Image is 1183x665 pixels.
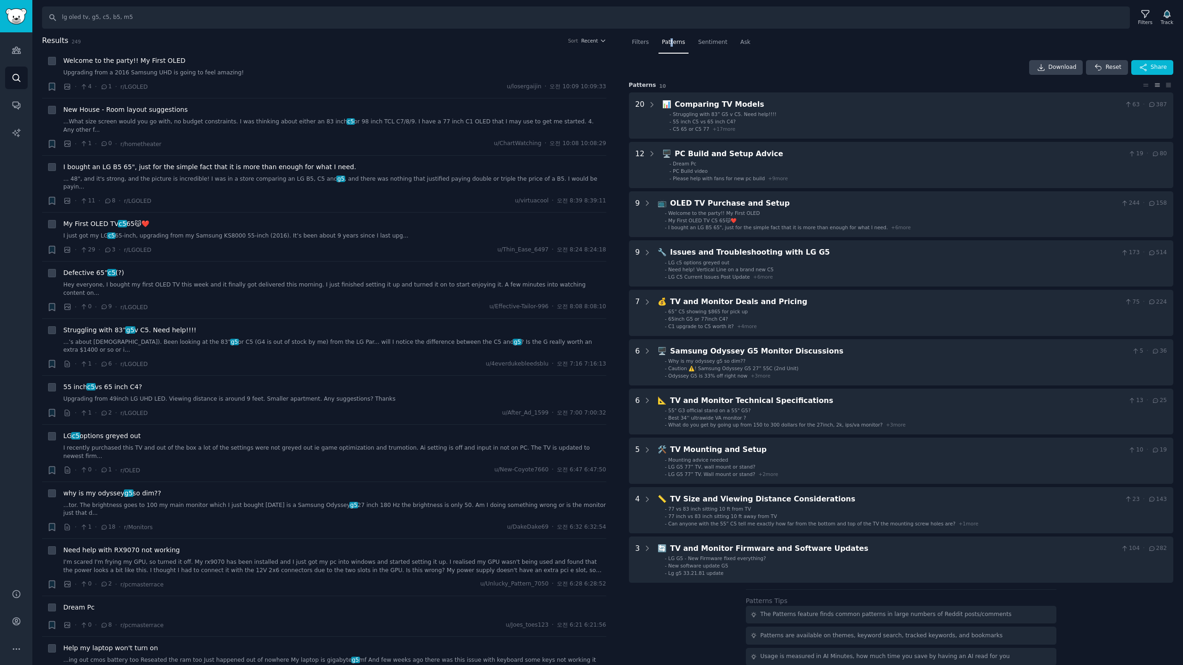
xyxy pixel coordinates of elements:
div: - [670,168,671,174]
a: I'm scared I'm frying my GPU, so turned it off. My rx9070 has been installed and I just got my pc... [63,558,606,574]
span: What do you get by going up from 150 to 300 dollars for the 27inch, 2k, ips/va monitor? [668,422,883,427]
span: 2 [100,409,112,417]
span: c5 [107,269,116,276]
span: Need help! Vertical Line on a brand new C5 [668,267,774,272]
span: 10 [659,83,666,89]
span: 9 [100,303,112,311]
div: - [665,365,667,372]
div: TV Mounting and Setup [670,444,1125,456]
span: + 9 more [768,176,788,181]
span: r/LGOLED [120,304,147,311]
span: 0 [100,140,112,148]
span: Share [1151,63,1167,72]
span: 📺 [658,199,667,207]
span: 8 [104,197,116,205]
span: 오전 7:16 7:16:13 [557,360,606,368]
div: TV and Monitor Deals and Pricing [670,296,1121,308]
span: Dream Pc [673,161,696,166]
span: 65inch G5 or 77inch C4? [668,316,728,322]
span: · [1146,150,1148,158]
div: - [665,421,667,428]
a: I bought an LG B5 65", just for the simple fact that it is more than enough for what I need. [63,162,356,172]
span: 오전 10:08 10:08:29 [549,140,606,148]
span: 80 [1152,150,1167,158]
span: C1 upgrade to C5 worth it? [668,323,734,329]
span: · [75,82,77,92]
span: 25 [1152,397,1167,405]
span: · [75,245,77,255]
span: 🛠️ [658,445,667,454]
div: 12 [635,148,645,182]
span: Recent [581,37,598,44]
div: 3 [635,543,640,576]
span: · [95,408,97,418]
span: g5 [513,339,522,345]
a: ...What size screen would you go with, no budget constraints. I was thinking about either an 83 i... [63,118,606,134]
span: · [1146,397,1148,405]
span: 249 [72,39,81,44]
span: 77 inch vs 83 inch sitting 10 ft away from TV [668,513,777,519]
div: 6 [635,395,640,428]
label: Patterns Tips [746,597,787,604]
span: · [115,82,117,92]
span: r/Monitors [124,524,152,531]
span: LG G5 - New Firmware fixed everything? [668,555,766,561]
span: 244 [1121,199,1140,207]
span: · [1146,347,1148,355]
div: 9 [635,247,640,280]
div: Comparing TV Models [675,99,1121,110]
span: + 17 more [713,126,735,132]
div: 5 [635,444,640,477]
span: g5 [336,176,345,182]
span: · [75,359,77,369]
span: Reset [1105,63,1121,72]
span: 오전 6:32 6:32:54 [557,523,606,531]
span: 63 [1124,101,1140,109]
div: - [670,126,671,132]
span: 55" G3 official stand on a 55" G5? [668,408,750,413]
a: LGc5options greyed out [63,431,140,441]
span: · [75,522,77,532]
span: Why is my odyssey g5 so dim?? [668,358,745,364]
div: - [665,407,667,414]
button: Recent [581,37,606,44]
span: c5 [107,232,116,239]
span: c5 [86,383,96,390]
span: Lg g5 33.21.81 update [668,570,724,576]
button: Reset [1086,60,1128,75]
a: 55 inchc5vs 65 inch C4? [63,382,142,392]
a: My First OLED TVc565😽❤️ [63,219,149,229]
div: TV and Monitor Firmware and Software Updates [670,543,1117,555]
span: u/Unlucky_Pattern_7050 [480,580,549,588]
span: · [115,580,117,589]
span: New software update G5 [668,563,728,568]
div: 7 [635,296,640,329]
span: Pattern s [629,81,656,90]
span: 282 [1148,544,1167,553]
span: 1 [80,409,91,417]
span: · [98,245,100,255]
span: · [119,245,121,255]
span: · [552,197,554,205]
span: Filters [632,38,649,47]
span: why is my odyssey so dim?? [63,488,161,498]
span: · [98,196,100,206]
span: · [95,359,97,369]
a: Struggling with 83”g5v C5. Need help!!!! [63,325,196,335]
span: g5 [351,657,360,663]
button: Share [1131,60,1173,75]
div: - [665,555,667,561]
span: 8 [100,621,112,629]
div: 6 [635,346,640,379]
span: · [75,196,77,206]
span: Struggling with 83” v C5. Need help!!!! [63,325,196,335]
div: The Patterns feature finds common patterns in large numbers of Reddit posts/comments [760,610,1012,619]
span: · [1143,495,1145,504]
span: C5 65 or C5 77 [673,126,709,132]
a: Need help with RX9070 not working [63,545,180,555]
div: - [665,372,667,379]
div: - [665,259,667,266]
span: + 1 more [959,521,979,526]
